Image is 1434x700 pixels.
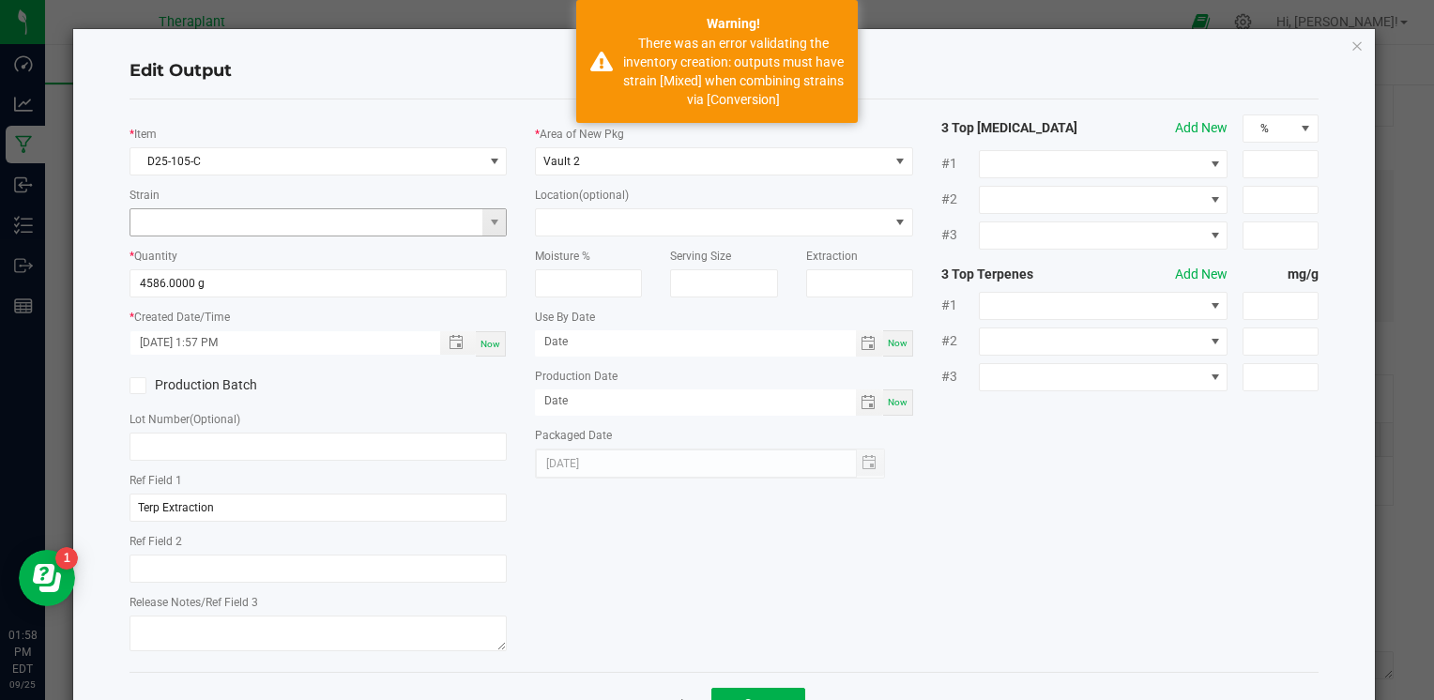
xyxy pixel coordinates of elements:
[130,533,182,550] label: Ref Field 2
[134,126,157,143] label: Item
[543,155,580,168] span: Vault 2
[1243,115,1293,142] span: %
[130,331,420,355] input: Created Datetime
[888,397,908,407] span: Now
[130,472,182,489] label: Ref Field 1
[941,331,979,351] span: #2
[623,14,844,34] div: Warning!
[535,330,855,354] input: Date
[481,339,500,349] span: Now
[19,550,75,606] iframe: Resource center
[535,368,618,385] label: Production Date
[130,148,482,175] span: D25-105-C
[540,126,624,143] label: Area of New Pkg
[941,118,1092,138] strong: 3 Top [MEDICAL_DATA]
[1175,265,1228,284] button: Add New
[535,187,629,204] label: Location
[535,427,612,444] label: Packaged Date
[134,248,177,265] label: Quantity
[130,187,160,204] label: Strain
[941,367,979,387] span: #3
[579,189,629,202] span: (optional)
[535,309,595,326] label: Use By Date
[535,248,590,265] label: Moisture %
[535,389,855,413] input: Date
[440,331,477,355] span: Toggle popup
[856,330,883,357] span: Toggle calendar
[55,547,78,570] iframe: Resource center unread badge
[130,411,240,428] label: Lot Number
[1175,118,1228,138] button: Add New
[806,248,858,265] label: Extraction
[134,309,230,326] label: Created Date/Time
[941,190,979,209] span: #2
[130,594,258,611] label: Release Notes/Ref Field 3
[856,389,883,416] span: Toggle calendar
[130,59,1319,84] h4: Edit Output
[941,296,979,315] span: #1
[670,248,731,265] label: Serving Size
[130,147,507,175] span: NO DATA FOUND
[941,265,1092,284] strong: 3 Top Terpenes
[130,375,304,395] label: Production Batch
[190,413,240,426] span: (Optional)
[1243,265,1318,284] strong: mg/g
[941,225,979,245] span: #3
[623,34,844,109] div: There was an error validating the inventory creation: outputs must have strain [Mixed] when combi...
[941,154,979,174] span: #1
[888,338,908,348] span: Now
